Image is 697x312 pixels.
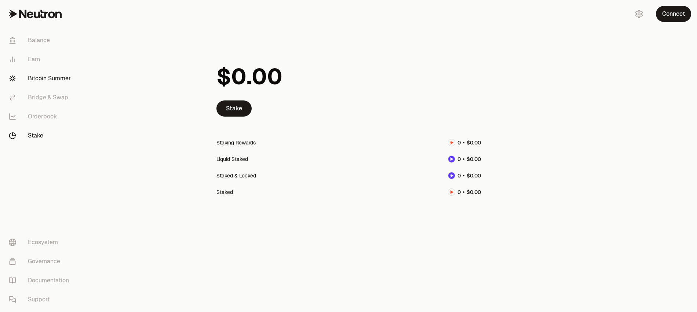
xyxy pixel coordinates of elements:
[216,155,248,163] div: Liquid Staked
[3,107,79,126] a: Orderbook
[3,271,79,290] a: Documentation
[3,50,79,69] a: Earn
[216,172,256,179] div: Staked & Locked
[3,88,79,107] a: Bridge & Swap
[3,233,79,252] a: Ecosystem
[3,31,79,50] a: Balance
[448,172,455,179] img: dNTRN Logo
[3,126,79,145] a: Stake
[3,69,79,88] a: Bitcoin Summer
[448,189,455,195] img: NTRN Logo
[448,139,455,146] img: NTRN Logo
[448,156,455,162] img: dNTRN Logo
[216,100,252,117] a: Stake
[3,252,79,271] a: Governance
[216,188,233,196] div: Staked
[656,6,691,22] button: Connect
[3,290,79,309] a: Support
[216,139,256,146] div: Staking Rewards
